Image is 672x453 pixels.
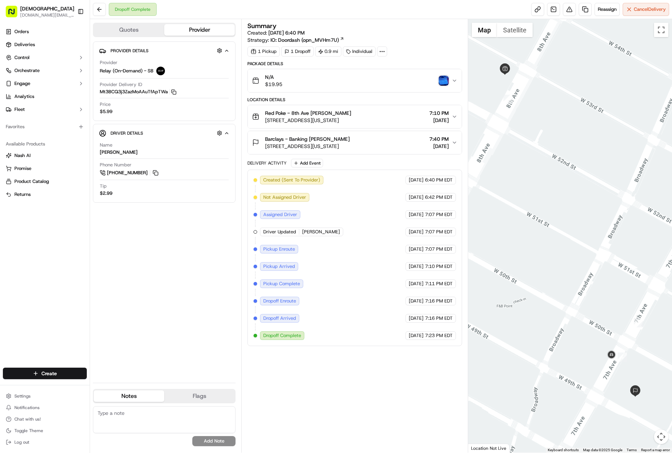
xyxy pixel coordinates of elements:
a: Product Catalog [6,178,84,185]
a: Report a map error [641,448,670,452]
span: Provider Delivery ID [100,81,142,88]
span: Created (Sent To Provider) [263,177,320,183]
span: 7:23 PM EDT [425,332,453,339]
button: [DEMOGRAPHIC_DATA] [20,5,74,12]
button: Engage [3,78,87,89]
button: Provider [164,24,235,36]
button: Keyboard shortcuts [548,448,579,453]
a: Returns [6,191,84,198]
span: Orders [14,28,29,35]
div: Package Details [247,61,462,67]
span: Product Catalog [14,178,49,185]
div: 5 [618,353,627,362]
span: Pickup Enroute [263,246,295,252]
button: Log out [3,437,87,447]
button: Add Event [291,159,323,167]
button: Toggle Theme [3,426,87,436]
span: 6:42 PM EDT [425,194,453,201]
span: Dropoff Complete [263,332,301,339]
span: Tip [100,183,107,189]
div: 0.9 mi [315,46,341,57]
span: Engage [14,80,30,87]
button: Red Poke - 8th Ave [PERSON_NAME][STREET_ADDRESS][US_STATE]7:10 PM[DATE] [248,105,462,128]
span: $5.99 [100,108,112,115]
a: Open this area in Google Maps (opens a new window) [470,443,494,453]
span: [DATE] [409,211,424,218]
span: [STREET_ADDRESS][US_STATE] [265,117,351,124]
span: Create [41,370,57,377]
a: Nash AI [6,152,84,159]
button: Provider Details [99,45,229,57]
span: 7:07 PM EDT [425,211,453,218]
span: 7:07 PM EDT [425,229,453,235]
button: Show satellite imagery [497,23,533,37]
div: Location Details [247,97,462,103]
span: 7:40 PM [429,135,449,143]
div: 4 [634,318,643,327]
span: [PHONE_NUMBER] [107,170,148,176]
span: Pickup Arrived [263,263,295,270]
span: [DATE] [429,117,449,124]
button: Product Catalog [3,176,87,187]
div: Favorites [3,121,87,133]
button: Promise [3,163,87,174]
span: [DATE] [409,194,424,201]
span: N/A [265,73,282,81]
span: Phone Number [100,162,131,168]
div: Available Products [3,138,87,150]
button: Orchestrate [3,65,87,76]
span: [PERSON_NAME] [302,229,340,235]
span: Not Assigned Driver [263,194,306,201]
span: 7:16 PM EDT [425,315,453,322]
a: Orders [3,26,87,37]
span: Chat with us! [14,416,41,422]
div: Strategy: [247,36,344,44]
button: Mt3BCQ3j3ZazMoAAuTfApTWa [100,89,176,95]
span: Fleet [14,106,25,113]
span: Driver Details [111,130,143,136]
span: Driver Updated [263,229,296,235]
span: Cancel Delivery [634,6,666,13]
span: Nash AI [14,152,31,159]
button: Flags [164,390,235,402]
span: [DATE] [409,281,424,287]
span: Name [100,142,112,148]
button: Control [3,52,87,63]
button: Fleet [3,104,87,115]
a: IO: Doordash (opn_MVHm7U) [270,36,344,44]
span: Price [100,101,111,108]
h3: Summary [247,23,277,29]
span: Map data ©2025 Google [583,448,622,452]
span: 7:07 PM EDT [425,246,453,252]
div: 1 Dropoff [281,46,314,57]
button: Quotes [94,24,164,36]
div: Individual [343,46,376,57]
span: [DATE] [409,229,424,235]
div: Delivery Activity [247,160,287,166]
span: Red Poke - 8th Ave [PERSON_NAME] [265,109,351,117]
span: Provider [100,59,117,66]
span: Assigned Driver [263,211,297,218]
span: $19.95 [265,81,282,88]
a: [PHONE_NUMBER] [100,169,160,177]
button: Barclays - Banking [PERSON_NAME][STREET_ADDRESS][US_STATE]7:40 PM[DATE] [248,131,462,154]
div: 1 Pickup [247,46,280,57]
span: Dropoff Enroute [263,298,296,304]
span: Orchestrate [14,67,40,74]
span: [DATE] 6:40 PM [268,30,305,36]
span: Toggle Theme [14,428,43,434]
span: [DATE] [409,332,424,339]
span: Deliveries [14,41,35,48]
button: Notes [94,390,164,402]
span: [STREET_ADDRESS][US_STATE] [265,143,350,150]
button: [DEMOGRAPHIC_DATA][DOMAIN_NAME][EMAIL_ADDRESS][DOMAIN_NAME] [3,3,75,20]
img: photo_proof_of_delivery image [439,76,449,86]
span: [DATE] [409,177,424,183]
span: Notifications [14,405,40,411]
button: Create [3,368,87,379]
span: IO: Doordash (opn_MVHm7U) [270,36,339,44]
span: [DATE] [409,315,424,322]
span: 7:16 PM EDT [425,298,453,304]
